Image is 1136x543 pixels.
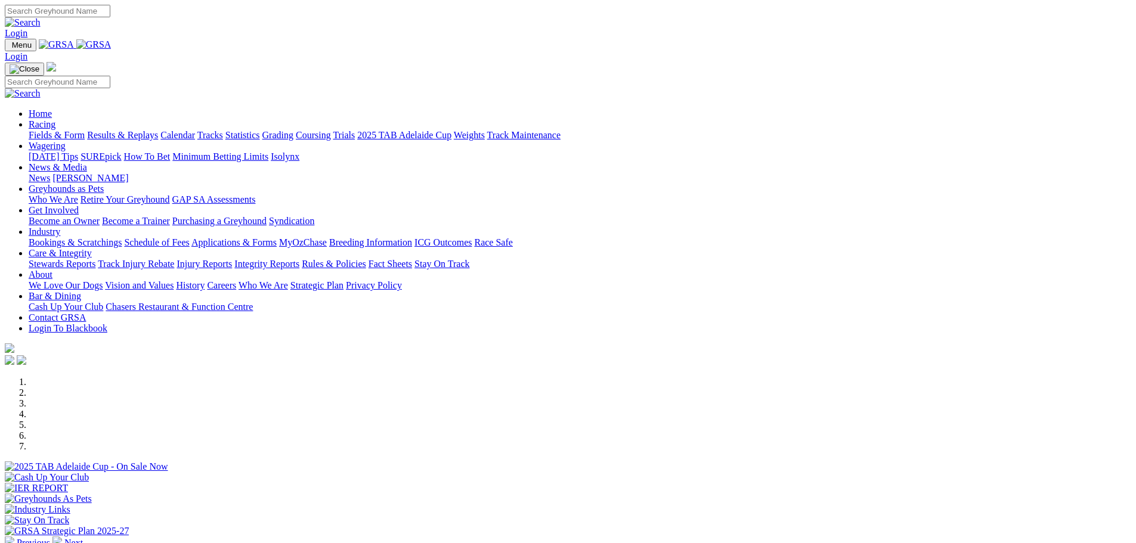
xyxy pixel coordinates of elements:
a: Weights [454,130,485,140]
a: Cash Up Your Club [29,302,103,312]
img: GRSA Strategic Plan 2025-27 [5,526,129,536]
a: Bookings & Scratchings [29,237,122,247]
a: Wagering [29,141,66,151]
a: Results & Replays [87,130,158,140]
input: Search [5,76,110,88]
a: Racing [29,119,55,129]
img: Close [10,64,39,74]
a: Tracks [197,130,223,140]
a: Become an Owner [29,216,100,226]
img: GRSA [39,39,74,50]
a: Rules & Policies [302,259,366,269]
a: Chasers Restaurant & Function Centre [106,302,253,312]
a: Isolynx [271,151,299,162]
a: Login [5,28,27,38]
a: Retire Your Greyhound [81,194,170,204]
a: Fields & Form [29,130,85,140]
a: Race Safe [474,237,512,247]
div: Racing [29,130,1131,141]
a: Fact Sheets [369,259,412,269]
img: 2025 TAB Adelaide Cup - On Sale Now [5,461,168,472]
a: Contact GRSA [29,312,86,322]
a: Purchasing a Greyhound [172,216,267,226]
div: Greyhounds as Pets [29,194,1131,205]
a: Careers [207,280,236,290]
img: twitter.svg [17,355,26,365]
a: SUREpick [81,151,121,162]
a: [PERSON_NAME] [52,173,128,183]
img: Stay On Track [5,515,69,526]
span: Menu [12,41,32,49]
a: Integrity Reports [234,259,299,269]
button: Toggle navigation [5,39,36,51]
a: Breeding Information [329,237,412,247]
img: Search [5,88,41,99]
img: IER REPORT [5,483,68,494]
a: Vision and Values [105,280,174,290]
a: Login To Blackbook [29,323,107,333]
a: Stewards Reports [29,259,95,269]
a: Who We Are [29,194,78,204]
a: News & Media [29,162,87,172]
a: Trials [333,130,355,140]
a: Industry [29,226,60,237]
a: Minimum Betting Limits [172,151,268,162]
img: Industry Links [5,504,70,515]
img: logo-grsa-white.png [47,62,56,72]
a: History [176,280,205,290]
img: facebook.svg [5,355,14,365]
div: Care & Integrity [29,259,1131,269]
img: logo-grsa-white.png [5,343,14,353]
button: Toggle navigation [5,63,44,76]
a: Get Involved [29,205,79,215]
a: Track Maintenance [487,130,561,140]
a: Statistics [225,130,260,140]
a: Applications & Forms [191,237,277,247]
img: Greyhounds As Pets [5,494,92,504]
a: 2025 TAB Adelaide Cup [357,130,451,140]
a: Who We Are [239,280,288,290]
a: Track Injury Rebate [98,259,174,269]
a: Privacy Policy [346,280,402,290]
a: Syndication [269,216,314,226]
a: Stay On Track [414,259,469,269]
input: Search [5,5,110,17]
a: We Love Our Dogs [29,280,103,290]
img: Cash Up Your Club [5,472,89,483]
div: Get Involved [29,216,1131,226]
a: Care & Integrity [29,248,92,258]
img: GRSA [76,39,112,50]
a: Schedule of Fees [124,237,189,247]
a: How To Bet [124,151,171,162]
img: Search [5,17,41,28]
a: MyOzChase [279,237,327,247]
a: Calendar [160,130,195,140]
div: News & Media [29,173,1131,184]
a: GAP SA Assessments [172,194,256,204]
a: Greyhounds as Pets [29,184,104,194]
a: Coursing [296,130,331,140]
a: Home [29,108,52,119]
a: ICG Outcomes [414,237,472,247]
a: About [29,269,52,280]
a: Grading [262,130,293,140]
a: News [29,173,50,183]
a: Bar & Dining [29,291,81,301]
div: Industry [29,237,1131,248]
div: Bar & Dining [29,302,1131,312]
div: Wagering [29,151,1131,162]
a: Injury Reports [177,259,232,269]
a: [DATE] Tips [29,151,78,162]
a: Login [5,51,27,61]
div: About [29,280,1131,291]
a: Become a Trainer [102,216,170,226]
a: Strategic Plan [290,280,343,290]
